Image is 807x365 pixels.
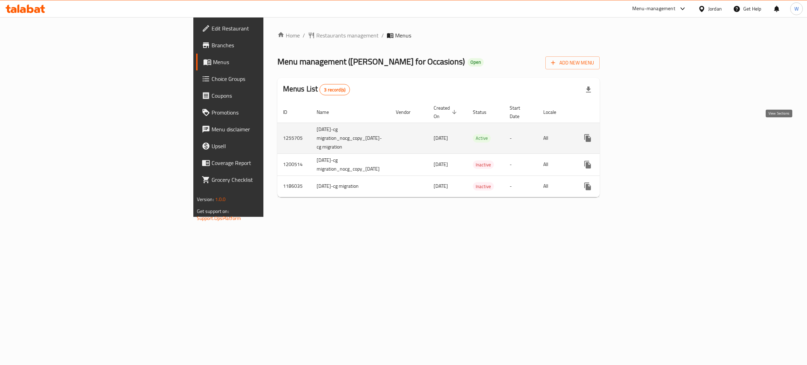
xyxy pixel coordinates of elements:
span: Menus [213,58,323,66]
td: All [538,123,574,153]
td: - [504,153,538,175]
span: W [794,5,799,13]
td: All [538,153,574,175]
span: Grocery Checklist [212,175,323,184]
td: - [504,123,538,153]
table: enhanced table [277,102,652,197]
span: Menus [395,31,411,40]
a: Menus [196,54,328,70]
div: Total records count [319,84,350,95]
button: Change Status [596,178,613,195]
span: [DATE] [434,181,448,191]
a: Upsell [196,138,328,154]
li: / [381,31,384,40]
span: Status [473,108,496,116]
span: Add New Menu [551,58,594,67]
a: Support.OpsPlatform [197,214,241,223]
span: Upsell [212,142,323,150]
td: [DATE]-cg migration_nocg_copy_[DATE]-cg migration [311,123,390,153]
span: Restaurants management [316,31,379,40]
a: Promotions [196,104,328,121]
span: Vendor [396,108,420,116]
span: Menu disclaimer [212,125,323,133]
span: Choice Groups [212,75,323,83]
span: 1.0.0 [215,195,226,204]
button: more [579,130,596,146]
button: Change Status [596,156,613,173]
span: Coupons [212,91,323,100]
a: Branches [196,37,328,54]
div: Inactive [473,160,494,169]
span: 3 record(s) [320,87,350,93]
a: Coverage Report [196,154,328,171]
span: Name [317,108,338,116]
td: [DATE]-cg migration_nocg_copy_[DATE] [311,153,390,175]
span: ID [283,108,296,116]
span: Inactive [473,161,494,169]
a: Choice Groups [196,70,328,87]
a: Restaurants management [308,31,379,40]
span: Coverage Report [212,159,323,167]
h2: Menus List [283,84,350,95]
span: Version: [197,195,214,204]
span: Created On [434,104,459,120]
td: - [504,175,538,197]
a: Coupons [196,87,328,104]
span: Start Date [510,104,529,120]
div: Open [468,58,484,67]
button: Change Status [596,130,613,146]
button: Add New Menu [545,56,600,69]
button: more [579,178,596,195]
span: [DATE] [434,160,448,169]
span: Active [473,134,491,142]
span: Edit Restaurant [212,24,323,33]
span: Branches [212,41,323,49]
div: Export file [580,81,597,98]
div: Active [473,134,491,143]
span: Menu management ( [PERSON_NAME] for Occasions ) [277,54,465,69]
td: All [538,175,574,197]
span: Promotions [212,108,323,117]
th: Actions [574,102,652,123]
div: Jordan [708,5,722,13]
nav: breadcrumb [277,31,600,40]
span: Get support on: [197,207,229,216]
button: more [579,156,596,173]
span: Inactive [473,182,494,191]
span: Locale [543,108,565,116]
div: Menu-management [632,5,675,13]
a: Menu disclaimer [196,121,328,138]
a: Grocery Checklist [196,171,328,188]
td: [DATE]-cg migration [311,175,390,197]
span: [DATE] [434,133,448,143]
a: Edit Restaurant [196,20,328,37]
span: Open [468,59,484,65]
